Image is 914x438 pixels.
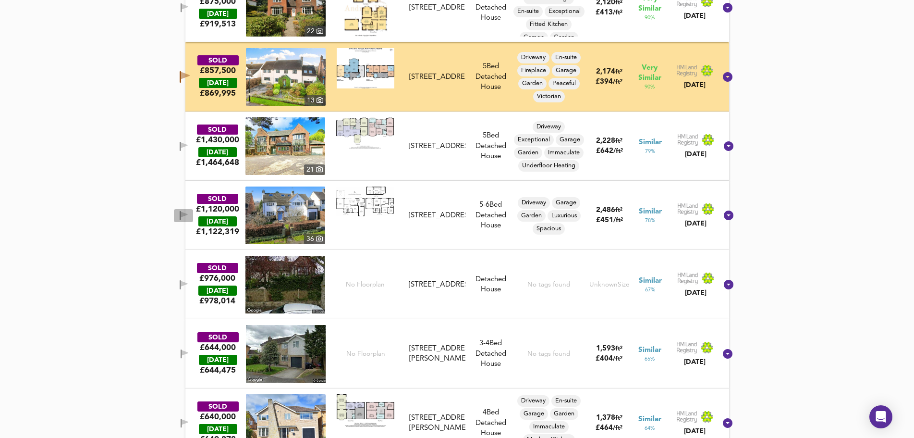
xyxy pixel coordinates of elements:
svg: Show Details [723,140,734,152]
span: Garage [520,33,548,42]
div: En-suite [551,395,581,407]
div: We've estimated the total number of bedrooms from EPC data (7 heated rooms) [469,338,512,349]
img: Floorplan [336,187,394,216]
div: 22 [305,26,326,37]
span: £ 978,014 [199,296,235,306]
div: SOLD£1,430,000 [DATE]£1,464,648property thumbnail 21 Floorplan[STREET_ADDRESS]5Bed Detached House... [185,112,729,181]
div: [DATE] [677,288,715,298]
span: £ 919,513 [200,19,236,29]
span: Exceptional [514,136,554,144]
span: Garden [517,212,546,220]
span: Garden [514,149,542,157]
img: Floorplan [337,48,394,88]
span: Garage [552,66,580,75]
div: 60 Mallinson Oval, HG2 9HJ [405,344,469,364]
div: [STREET_ADDRESS][PERSON_NAME] [409,344,465,364]
img: Land Registry [676,341,714,354]
span: Immaculate [529,423,569,431]
div: SOLD [197,401,239,412]
span: Exceptional [545,7,585,16]
svg: Show Details [722,71,733,83]
span: Similar [638,414,661,425]
div: 5 Bed Detached House [469,62,512,92]
svg: Show Details [723,279,734,290]
img: Land Registry [677,272,715,285]
img: Land Registry [677,134,715,146]
span: / ft² [613,356,622,362]
span: £ 394 [596,78,622,86]
span: Driveway [518,199,550,207]
span: £ 1,122,319 [196,226,239,237]
div: No tags found [527,280,570,289]
span: No Floorplan [346,280,385,289]
div: Driveway [518,197,550,209]
div: Peaceful [548,78,580,89]
span: Luxurious [548,212,581,220]
div: [DATE] [199,355,237,365]
div: 26 Firs Drive, HG2 9HB [405,211,469,221]
div: [STREET_ADDRESS] [409,3,465,13]
span: 78 % [645,217,655,225]
div: [DATE] [198,216,237,226]
img: Floorplan [336,117,394,149]
div: Garage [520,408,548,420]
img: Floorplan [337,394,394,426]
div: SOLD [197,125,238,135]
div: Exceptional [514,134,554,146]
div: Underfloor Heating [518,160,579,172]
span: / ft² [613,217,623,224]
div: Rightmove thinks this is a 6 bed but Zoopla states 5 bed, so we're showing you both here [469,200,512,210]
div: £644,000 [200,342,236,353]
div: Unknown Size [589,280,630,289]
div: Garden [550,408,578,420]
div: 36 [304,234,325,244]
span: Similar [638,345,661,355]
div: £857,500 [200,65,236,76]
div: £640,000 [200,412,236,422]
img: streetview [245,256,325,313]
span: Garage [552,199,580,207]
div: Garden [517,210,546,222]
div: Fitted Kitchen [526,19,572,30]
div: [DATE] [677,150,715,159]
svg: Show Details [722,348,733,360]
span: Very Similar [638,63,661,83]
span: Driveway [517,397,549,405]
div: Garden [514,147,542,159]
div: Garage [556,134,584,146]
div: Immaculate [529,421,569,433]
div: 21 [304,164,325,175]
div: [DATE] [676,80,714,90]
div: Garage [552,65,580,76]
div: [DATE] [199,424,237,434]
div: Immaculate [544,147,584,159]
div: No tags found [527,350,570,359]
img: property thumbnail [245,117,325,175]
span: £ 644,475 [200,365,236,375]
div: £976,000 [199,273,235,284]
div: [DATE] [198,147,237,157]
span: ft² [615,346,622,352]
div: [DATE] [676,357,714,367]
span: En-suite [513,7,543,16]
svg: Show Details [723,210,734,221]
span: Underfloor Heating [518,162,579,170]
span: Garden [550,33,578,42]
div: [DATE] [676,426,714,436]
div: Garden [550,32,578,43]
svg: Show Details [722,417,733,429]
span: Driveway [517,53,549,62]
div: Luxurious [548,210,581,222]
a: property thumbnail 36 [245,187,325,244]
span: £ 869,995 [200,88,236,99]
span: ft² [615,138,622,144]
span: ft² [615,207,622,213]
div: [STREET_ADDRESS] [409,72,465,82]
div: SOLD [197,332,239,342]
span: £ 413 [596,9,622,16]
img: property thumbnail [245,187,325,244]
span: 79 % [645,148,655,155]
div: £1,120,000 [196,204,239,214]
div: [DATE] [199,9,237,19]
span: 90 % [645,14,655,22]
